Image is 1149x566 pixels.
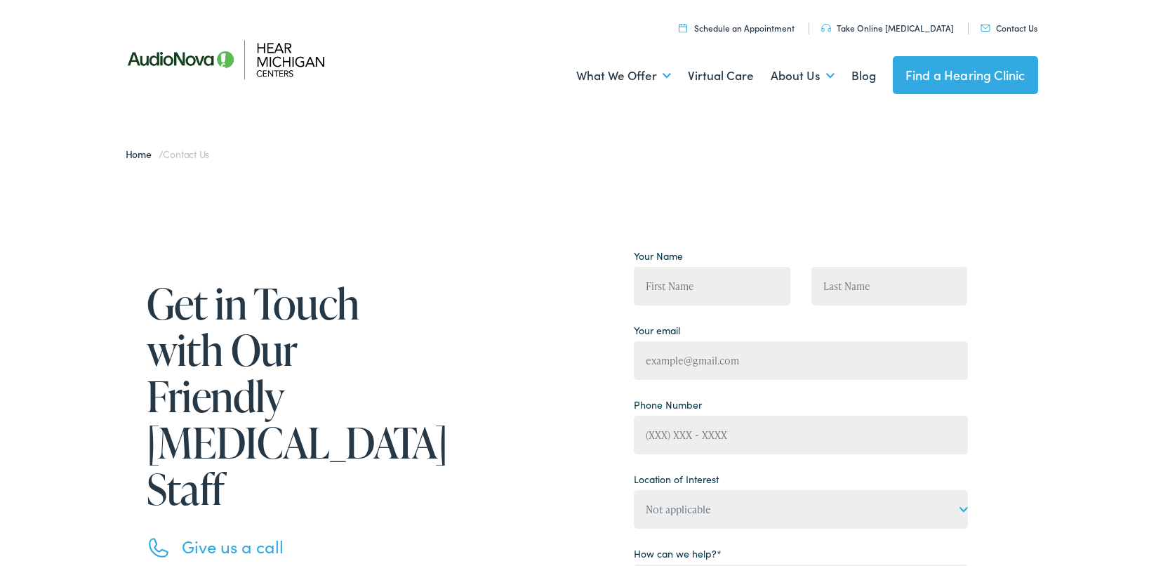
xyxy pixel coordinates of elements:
[771,50,835,102] a: About Us
[981,22,1037,34] a: Contact Us
[811,267,968,305] input: Last Name
[821,22,954,34] a: Take Online [MEDICAL_DATA]
[634,416,968,454] input: (XXX) XXX - XXXX
[821,24,831,32] img: utility icon
[634,323,680,338] label: Your email
[147,280,434,512] h1: Get in Touch with Our Friendly [MEDICAL_DATA] Staff
[981,25,990,32] img: utility icon
[688,50,754,102] a: Virtual Care
[634,249,683,263] label: Your Name
[679,23,687,32] img: utility icon
[126,147,210,161] span: /
[163,147,209,161] span: Contact Us
[576,50,671,102] a: What We Offer
[182,537,434,557] h3: Give us a call
[634,267,790,305] input: First Name
[634,546,722,561] label: How can we help?
[126,147,159,161] a: Home
[634,472,719,487] label: Location of Interest
[634,397,702,412] label: Phone Number
[893,56,1038,94] a: Find a Hearing Clinic
[679,22,795,34] a: Schedule an Appointment
[851,50,876,102] a: Blog
[634,341,968,380] input: example@gmail.com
